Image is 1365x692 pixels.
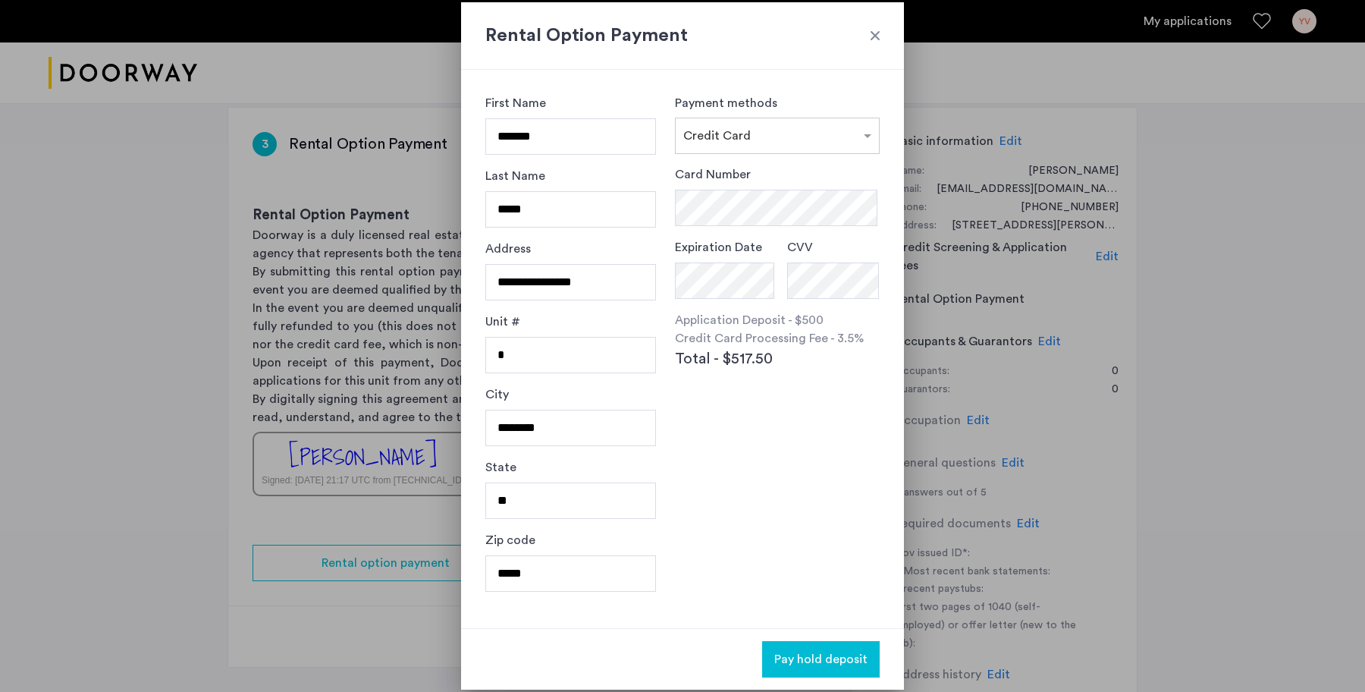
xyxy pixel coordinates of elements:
p: Application Deposit - $500 [675,311,880,329]
button: button [762,641,880,678]
label: Last Name [485,167,545,185]
label: City [485,385,509,404]
label: CVV [787,238,813,256]
label: Zip code [485,531,535,549]
span: Total - $517.50 [675,348,773,370]
label: Expiration Date [675,238,762,256]
label: Unit # [485,313,520,331]
span: Pay hold deposit [774,650,868,668]
h2: Rental Option Payment [485,22,880,49]
p: Credit Card Processing Fee - 3.5% [675,329,880,348]
label: Payment methods [675,97,777,109]
label: Card Number [675,165,751,184]
label: State [485,458,516,477]
label: First Name [485,94,546,112]
label: Address [485,240,531,258]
